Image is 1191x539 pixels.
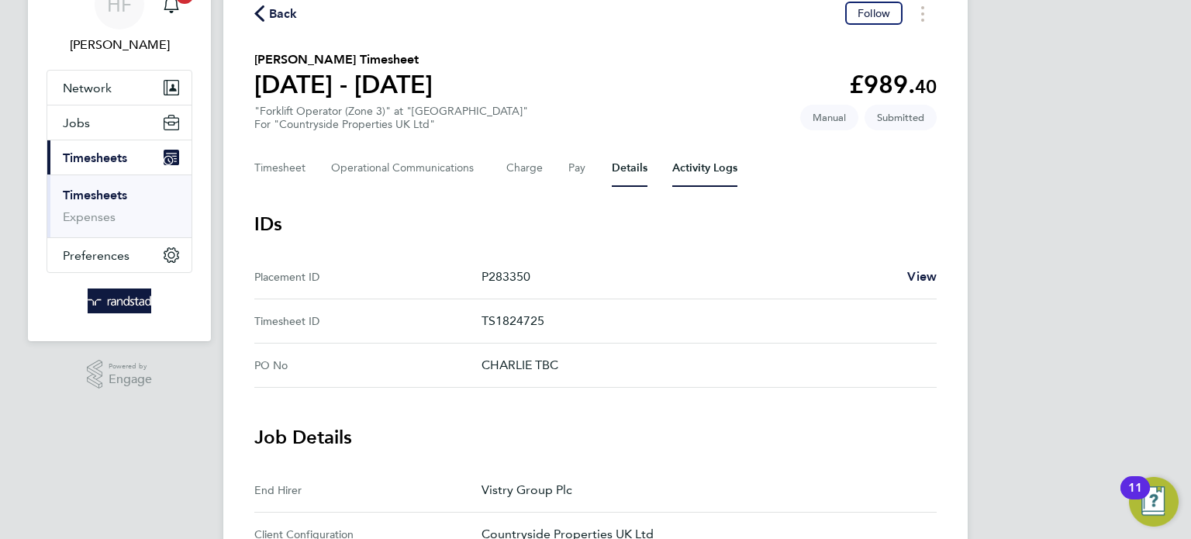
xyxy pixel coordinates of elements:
div: End Hirer [254,481,482,499]
img: randstad-logo-retina.png [88,289,152,313]
span: Preferences [63,248,129,263]
span: Hollie Furby [47,36,192,54]
span: This timesheet was manually created. [800,105,858,130]
div: PO No [254,356,482,375]
div: Timesheet ID [254,312,482,330]
span: Powered by [109,360,152,373]
button: Timesheet [254,150,306,187]
p: P283350 [482,268,895,286]
button: Timesheets [47,140,192,174]
h1: [DATE] - [DATE] [254,69,433,100]
app-decimal: £989. [849,70,937,99]
a: Go to home page [47,289,192,313]
a: View [907,268,937,286]
span: Timesheets [63,150,127,165]
button: Pay [568,150,587,187]
a: Timesheets [63,188,127,202]
span: Engage [109,373,152,386]
span: View [907,269,937,284]
button: Network [47,71,192,105]
h3: Job Details [254,425,937,450]
button: Timesheets Menu [909,2,937,26]
span: This timesheet is Submitted. [865,105,937,130]
p: Vistry Group Plc [482,481,924,499]
div: Timesheets [47,174,192,237]
button: Charge [506,150,544,187]
span: 40 [915,75,937,98]
h2: [PERSON_NAME] Timesheet [254,50,433,69]
button: Back [254,4,298,23]
div: "Forklift Operator (Zone 3)" at "[GEOGRAPHIC_DATA]" [254,105,528,131]
button: Follow [845,2,903,25]
button: Activity Logs [672,150,737,187]
span: Back [269,5,298,23]
div: For "Countryside Properties UK Ltd" [254,118,528,131]
button: Jobs [47,105,192,140]
p: CHARLIE TBC [482,356,924,375]
div: Placement ID [254,268,482,286]
button: Open Resource Center, 11 new notifications [1129,477,1179,527]
p: TS1824725 [482,312,924,330]
button: Details [612,150,647,187]
span: Follow [858,6,890,20]
span: Jobs [63,116,90,130]
a: Powered byEngage [87,360,153,389]
a: Expenses [63,209,116,224]
h3: IDs [254,212,937,237]
button: Operational Communications [331,150,482,187]
span: Network [63,81,112,95]
button: Preferences [47,238,192,272]
div: 11 [1128,488,1142,508]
